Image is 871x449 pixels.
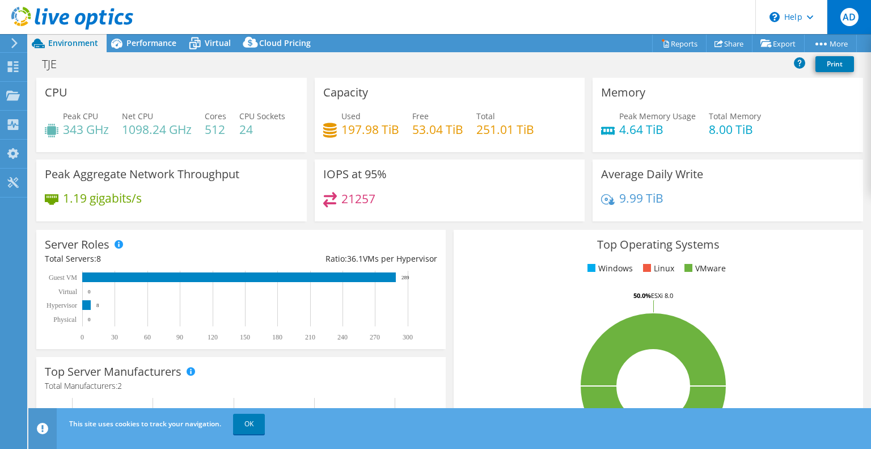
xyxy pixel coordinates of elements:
h4: 343 GHz [63,123,109,136]
text: Guest VM [49,274,77,282]
h3: Average Daily Write [601,168,703,181]
text: 180 [272,333,282,341]
h3: Top Server Manufacturers [45,366,181,378]
span: 2 [117,380,122,391]
h3: IOPS at 95% [323,168,387,181]
text: Hypervisor [46,301,77,309]
text: 150 [240,333,250,341]
span: 8 [96,253,101,264]
h3: Top Operating Systems [462,238,855,251]
a: OK [233,414,265,434]
h4: 1.19 gigabits/s [63,192,142,204]
text: 90 [176,333,183,341]
h1: TJE [37,58,74,70]
span: AD [840,8,859,26]
a: Print [815,56,854,72]
li: Windows [585,262,633,275]
h4: 197.98 TiB [341,123,399,136]
span: Total [476,111,495,121]
span: Environment [48,37,98,48]
li: Linux [640,262,674,275]
span: Free [412,111,429,121]
text: 300 [403,333,413,341]
text: 210 [305,333,315,341]
text: Physical [53,316,77,324]
span: Used [341,111,361,121]
h4: 251.01 TiB [476,123,534,136]
span: 36.1 [347,253,363,264]
text: 120 [208,333,218,341]
span: Virtual [205,37,231,48]
span: Peak CPU [63,111,98,121]
text: 0 [88,317,91,322]
span: Cores [205,111,226,121]
tspan: ESXi 8.0 [651,291,673,300]
h4: 53.04 TiB [412,123,463,136]
h3: Peak Aggregate Network Throughput [45,168,239,181]
span: Net CPU [122,111,153,121]
text: 60 [144,333,151,341]
a: Share [706,35,752,52]
h4: 512 [205,123,226,136]
span: Peak Memory Usage [619,111,696,121]
text: Virtual [58,288,78,296]
h4: 9.99 TiB [619,192,663,204]
text: 0 [88,289,91,295]
text: 0 [81,333,84,341]
div: Ratio: VMs per Hypervisor [241,253,437,265]
text: 270 [370,333,380,341]
h4: 4.64 TiB [619,123,696,136]
svg: \n [769,12,780,22]
a: Export [752,35,805,52]
a: More [804,35,857,52]
h3: CPU [45,86,67,99]
tspan: 50.0% [633,291,651,300]
h4: 24 [239,123,285,136]
h3: Memory [601,86,645,99]
li: VMware [682,262,726,275]
span: Cloud Pricing [259,37,311,48]
text: 30 [111,333,118,341]
h3: Capacity [323,86,368,99]
div: Total Servers: [45,253,241,265]
span: Performance [126,37,176,48]
span: Total Memory [709,111,761,121]
text: 289 [401,275,409,280]
span: This site uses cookies to track your navigation. [69,419,221,429]
text: 240 [337,333,348,341]
a: Reports [652,35,707,52]
span: CPU Sockets [239,111,285,121]
text: 8 [96,303,99,308]
h4: 1098.24 GHz [122,123,192,136]
h4: Total Manufacturers: [45,380,437,392]
h4: 21257 [341,192,375,205]
h3: Server Roles [45,238,109,251]
h4: 8.00 TiB [709,123,761,136]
